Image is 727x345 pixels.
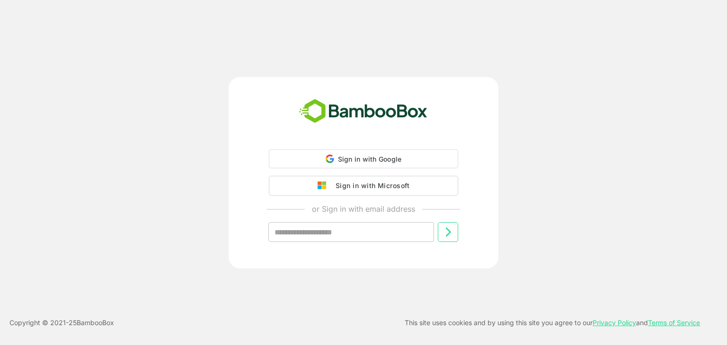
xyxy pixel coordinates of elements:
[312,203,415,215] p: or Sign in with email address
[338,155,402,163] span: Sign in with Google
[318,181,331,190] img: google
[294,96,433,127] img: bamboobox
[9,317,114,328] p: Copyright © 2021- 25 BambooBox
[593,319,636,327] a: Privacy Policy
[648,319,700,327] a: Terms of Service
[269,176,458,196] button: Sign in with Microsoft
[331,180,409,192] div: Sign in with Microsoft
[269,149,458,168] div: Sign in with Google
[405,317,700,328] p: This site uses cookies and by using this site you agree to our and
